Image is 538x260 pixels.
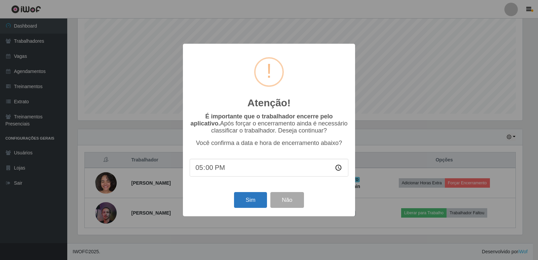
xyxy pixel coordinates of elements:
[270,192,304,208] button: Não
[247,97,291,109] h2: Atenção!
[234,192,267,208] button: Sim
[190,140,348,147] p: Você confirma a data e hora de encerramento abaixo?
[190,113,333,127] b: É importante que o trabalhador encerre pelo aplicativo.
[190,113,348,134] p: Após forçar o encerramento ainda é necessário classificar o trabalhador. Deseja continuar?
